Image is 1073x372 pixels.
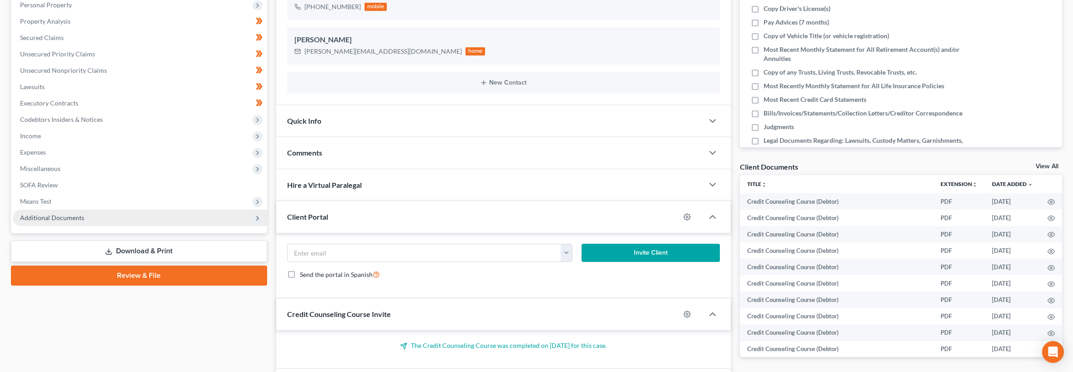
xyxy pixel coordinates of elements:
span: Lawsuits [20,83,45,90]
span: Unsecured Priority Claims [20,50,95,58]
td: [DATE] [985,325,1040,341]
i: expand_more [1027,182,1033,187]
button: Invite Client [582,244,720,262]
div: home [466,47,486,55]
span: Expenses [20,148,46,156]
a: Property Analysis [13,13,267,30]
span: Quick Info [287,116,321,125]
a: SOFA Review [13,177,267,193]
td: PDF [933,308,985,325]
a: Lawsuits [13,79,267,95]
td: Credit Counseling Course (Debtor) [740,226,933,242]
a: Titleunfold_more [747,181,767,187]
span: Property Analysis [20,17,71,25]
td: PDF [933,292,985,308]
span: Additional Documents [20,214,84,221]
td: Credit Counseling Course (Debtor) [740,259,933,275]
span: Executory Contracts [20,99,78,107]
td: PDF [933,259,985,275]
span: Personal Property [20,1,72,9]
td: PDF [933,325,985,341]
td: Credit Counseling Course (Debtor) [740,341,933,357]
span: Most Recent Credit Card Statements [764,95,866,104]
span: Means Test [20,197,51,205]
a: Review & File [11,266,267,286]
span: Most Recent Monthly Statement for All Retirement Account(s) and/or Annuities [764,45,974,63]
td: PDF [933,242,985,259]
span: Copy Driver's License(s) [764,4,830,13]
div: [PERSON_NAME][EMAIL_ADDRESS][DOMAIN_NAME] [304,47,462,56]
a: Unsecured Nonpriority Claims [13,62,267,79]
span: Legal Documents Regarding: Lawsuits, Custody Matters, Garnishments, etc. [764,136,974,154]
span: Hire a Virtual Paralegal [287,181,362,189]
td: [DATE] [985,193,1040,210]
td: [DATE] [985,308,1040,325]
td: [DATE] [985,259,1040,275]
span: Income [20,132,41,140]
div: mobile [364,3,387,11]
td: PDF [933,341,985,357]
a: Date Added expand_more [992,181,1033,187]
td: Credit Counseling Course (Debtor) [740,308,933,325]
span: Pay Advices (7 months) [764,18,829,27]
a: Secured Claims [13,30,267,46]
td: Credit Counseling Course (Debtor) [740,210,933,226]
span: Comments [287,148,322,157]
td: [DATE] [985,210,1040,226]
span: Unsecured Nonpriority Claims [20,66,107,74]
div: Client Documents [740,162,798,171]
a: Extensionunfold_more [941,181,977,187]
button: New Contact [294,79,713,86]
p: The Credit Counseling Course was completed on [DATE] for this case. [287,341,720,350]
span: Judgments [764,122,794,131]
a: View All [1036,163,1058,170]
span: SOFA Review [20,181,58,189]
td: Credit Counseling Course (Debtor) [740,193,933,210]
td: PDF [933,275,985,292]
span: Copy of any Trusts, Living Trusts, Revocable Trusts, etc. [764,68,917,77]
td: PDF [933,193,985,210]
td: Credit Counseling Course (Debtor) [740,325,933,341]
td: [DATE] [985,242,1040,259]
td: Credit Counseling Course (Debtor) [740,242,933,259]
div: [PERSON_NAME] [294,35,713,45]
span: Copy of Vehicle Title (or vehicle registration) [764,31,889,40]
a: Unsecured Priority Claims [13,46,267,62]
td: [DATE] [985,275,1040,292]
a: Executory Contracts [13,95,267,111]
div: [PHONE_NUMBER] [304,2,361,11]
input: Enter email [288,244,562,261]
i: unfold_more [972,182,977,187]
span: Codebtors Insiders & Notices [20,116,103,123]
span: Miscellaneous [20,165,61,172]
td: [DATE] [985,292,1040,308]
span: Bills/Invoices/Statements/Collection Letters/Creditor Correspondence [764,109,962,118]
span: Client Portal [287,212,328,221]
td: PDF [933,210,985,226]
td: Credit Counseling Course (Debtor) [740,275,933,292]
span: Secured Claims [20,34,64,41]
td: [DATE] [985,341,1040,357]
span: Most Recently Monthly Statement for All Life Insurance Policies [764,81,944,90]
div: Open Intercom Messenger [1042,341,1064,363]
span: Credit Counseling Course Invite [287,310,391,318]
td: Credit Counseling Course (Debtor) [740,292,933,308]
i: unfold_more [761,182,767,187]
a: Download & Print [11,241,267,262]
span: Send the portal in Spanish [300,271,373,278]
td: PDF [933,226,985,242]
td: [DATE] [985,226,1040,242]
